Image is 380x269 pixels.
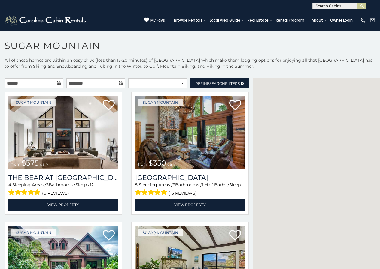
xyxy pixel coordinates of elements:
[8,174,118,182] h3: The Bear At Sugar Mountain
[42,189,69,197] span: (6 reviews)
[8,199,118,211] a: View Property
[90,182,94,187] span: 12
[369,17,375,23] img: mail-regular-white.png
[171,16,205,25] a: Browse Rentals
[11,229,56,236] a: Sugar Mountain
[202,182,229,187] span: 1 Half Baths /
[40,162,48,166] span: daily
[11,162,20,166] span: from
[138,162,147,166] span: from
[150,18,165,23] span: My Favs
[244,182,248,187] span: 12
[245,16,272,25] a: Real Estate
[273,16,307,25] a: Rental Program
[135,182,138,187] span: 5
[360,17,366,23] img: phone-regular-white.png
[148,159,166,167] span: $350
[22,159,39,167] span: $375
[135,174,245,182] h3: Grouse Moor Lodge
[207,16,243,25] a: Local Area Guide
[135,199,245,211] a: View Property
[135,174,245,182] a: [GEOGRAPHIC_DATA]
[309,16,326,25] a: About
[11,99,56,106] a: Sugar Mountain
[103,99,115,112] a: Add to favorites
[8,96,118,169] img: 1714387646_thumbnail.jpeg
[8,96,118,169] a: from $375 daily
[195,81,240,86] span: Refine Filters
[138,99,183,106] a: Sugar Mountain
[190,78,249,88] a: RefineSearchFilters
[138,229,183,236] a: Sugar Mountain
[8,182,11,187] span: 4
[229,229,241,242] a: Add to favorites
[144,17,165,23] a: My Favs
[209,81,225,86] span: Search
[135,96,245,169] a: from $350 daily
[135,96,245,169] img: 1714398141_thumbnail.jpeg
[229,99,241,112] a: Add to favorites
[135,182,245,197] div: Sleeping Areas / Bathrooms / Sleeps:
[5,14,88,26] img: White-1-2.png
[173,182,175,187] span: 3
[327,16,356,25] a: Owner Login
[8,174,118,182] a: The Bear At [GEOGRAPHIC_DATA]
[103,229,115,242] a: Add to favorites
[46,182,49,187] span: 3
[169,189,197,197] span: (13 reviews)
[8,182,118,197] div: Sleeping Areas / Bathrooms / Sleeps:
[167,162,176,166] span: daily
